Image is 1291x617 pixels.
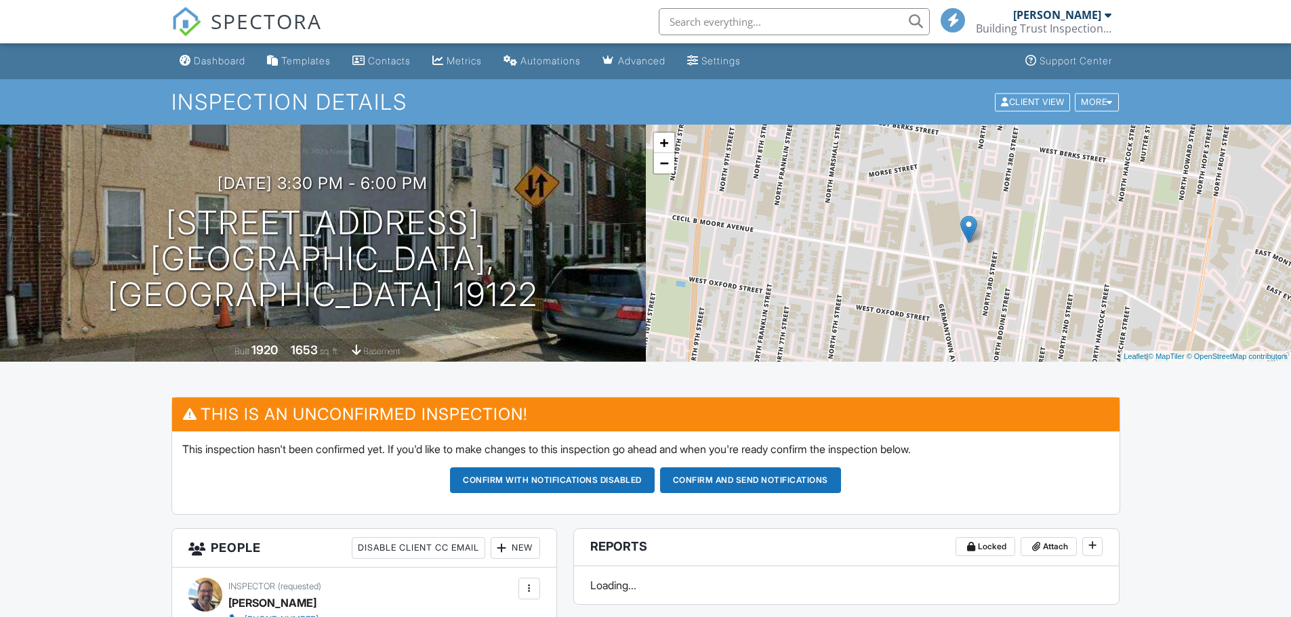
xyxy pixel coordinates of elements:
h1: Inspection Details [171,90,1120,114]
a: Dashboard [174,49,251,74]
a: Settings [682,49,746,74]
span: Built [234,346,249,356]
a: Contacts [347,49,416,74]
span: SPECTORA [211,7,322,35]
div: New [491,537,540,559]
a: SPECTORA [171,18,322,47]
div: Dashboard [194,55,245,66]
h3: [DATE] 3:30 pm - 6:00 pm [218,174,428,192]
a: © MapTiler [1148,352,1185,360]
span: (requested) [278,581,321,591]
h3: This is an Unconfirmed Inspection! [172,398,1120,431]
div: | [1120,351,1291,362]
h1: [STREET_ADDRESS] [GEOGRAPHIC_DATA], [GEOGRAPHIC_DATA] 19122 [22,205,624,312]
a: Zoom in [654,133,674,153]
div: Contacts [368,55,411,66]
div: More [1075,93,1119,111]
p: This inspection hasn't been confirmed yet. If you'd like to make changes to this inspection go ah... [182,442,1109,456]
div: [PERSON_NAME] [228,593,316,613]
img: The Best Home Inspection Software - Spectora [171,7,201,37]
span: sq. ft. [320,346,339,356]
div: Advanced [618,55,665,66]
div: [PERSON_NAME] [1013,8,1101,22]
button: Confirm with notifications disabled [450,467,655,493]
a: Leaflet [1124,352,1146,360]
a: Metrics [427,49,487,74]
a: Templates [262,49,336,74]
h3: People [172,529,556,568]
a: Advanced [597,49,671,74]
div: 1920 [251,343,278,357]
div: Automations [520,55,581,66]
a: Client View [993,96,1073,106]
div: Settings [701,55,741,66]
div: Client View [995,93,1070,111]
div: Templates [281,55,331,66]
span: Inspector [228,581,275,591]
div: Building Trust Inspections, LLC [976,22,1111,35]
a: Automations (Basic) [498,49,586,74]
button: Confirm and send notifications [660,467,841,493]
div: Support Center [1040,55,1112,66]
a: Zoom out [654,153,674,173]
input: Search everything... [659,8,930,35]
div: 1653 [291,343,318,357]
a: Support Center [1020,49,1118,74]
div: Metrics [447,55,482,66]
div: Disable Client CC Email [352,537,485,559]
a: © OpenStreetMap contributors [1187,352,1288,360]
span: basement [363,346,400,356]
